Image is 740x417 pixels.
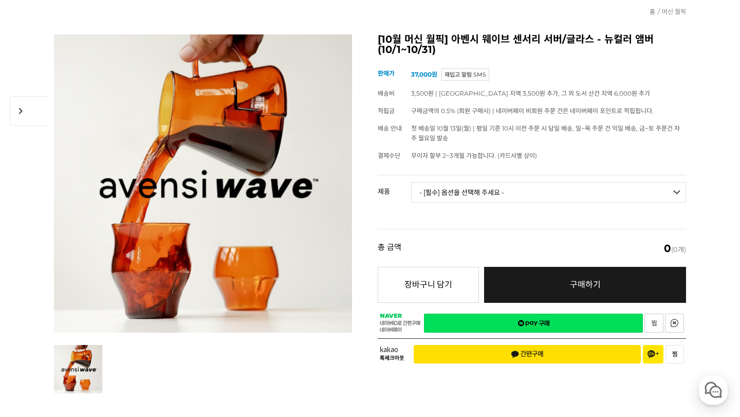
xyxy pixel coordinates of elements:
th: 제품 [378,175,411,199]
span: 카카오 톡체크아웃 [380,347,406,361]
span: 구매하기 [570,280,601,289]
strong: 37,000원 [411,70,437,78]
span: 적립금 [378,107,395,115]
span: 첫 배송일 10월 13일(월) | 평일 기준 10시 이전 주문 시 당일 배송, 일~목 주문 건 익일 배송, 금~토 주문건 차주 월요일 발송 [411,124,680,142]
span: 구매금액의 0.5% (회원 구매시) | 네이버페이 비회원 주문 건은 네이버페이 포인트로 적립됩니다. [411,107,654,115]
button: 간편구매 [414,345,641,364]
a: 새창 [665,314,684,333]
a: 새창 [424,314,643,333]
span: 간편구매 [511,350,544,358]
span: 설정 [159,341,171,350]
img: [10월 머신 월픽] 아벤시 웨이브 센서리 서버/글라스 - 뉴컬러 앰버 (10/1~10/31) [54,34,352,333]
span: 배송비 [378,89,395,97]
span: 배송 안내 [378,124,402,132]
a: 새창 [644,314,663,333]
h2: [10월 머신 월픽] 아벤시 웨이브 센서리 서버/글라스 - 뉴컬러 앰버 (10/1~10/31) [378,34,686,55]
span: 대화 [94,342,106,350]
a: 홈 [3,326,68,352]
span: (0개) [664,243,686,253]
span: 판매가 [378,69,395,77]
a: 머신 월픽 [662,8,686,15]
span: 결제수단 [378,152,400,159]
button: 채널 추가 [643,345,663,364]
a: 구매하기 [484,267,686,303]
strong: 총 금액 [378,243,401,253]
span: 찜 [672,351,677,358]
span: 3,500원 | [GEOGRAPHIC_DATA] 지역 3,500원 추가, 그 외 도서 산간 지역 6,000원 추가 [411,89,650,97]
button: 장바구니 담기 [378,267,479,303]
a: 홈 [650,8,655,15]
span: 무이자 할부 2~3개월 가능합니다. (카드사별 상이) [411,152,537,159]
span: 홈 [32,341,39,350]
button: 찜 [665,345,684,364]
a: 설정 [133,326,197,352]
span: chevron_right [10,96,48,126]
span: 채널 추가 [647,350,659,358]
a: 대화 [68,326,133,352]
em: 0 [664,242,671,255]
